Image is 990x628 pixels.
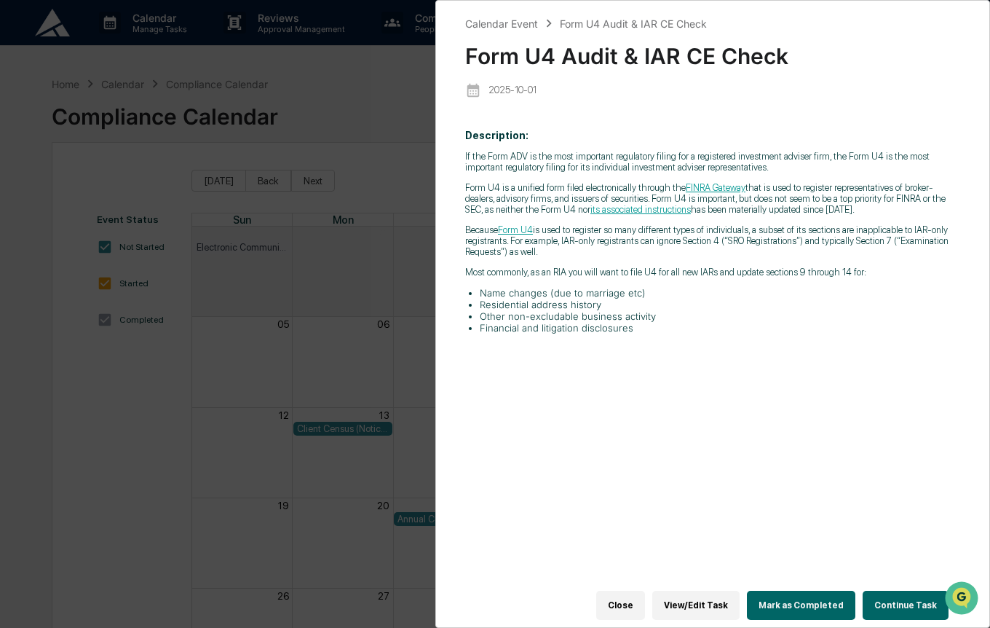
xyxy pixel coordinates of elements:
span: [DATE] [129,197,159,209]
div: Form U4 Audit & IAR CE Check [560,17,707,30]
span: • [121,197,126,209]
div: Form U4 Audit & IAR CE Check [465,31,960,69]
span: Pylon [145,361,176,372]
li: Other non-excludable business activity [480,310,960,322]
img: 8933085812038_c878075ebb4cc5468115_72.jpg [31,111,57,137]
button: Continue Task [863,591,949,620]
a: Form U4 [498,224,533,235]
div: 🖐️ [15,299,26,310]
img: 1746055101610-c473b297-6a78-478c-a979-82029cc54cd1 [29,198,41,210]
a: its associated instructions [590,204,691,215]
a: 🔎Data Lookup [9,319,98,345]
div: Start new chat [66,111,239,125]
iframe: Open customer support [943,580,983,619]
p: 2025-10-01 [488,85,536,95]
a: 🗄️Attestations [100,291,186,318]
a: FINRA Gateway [686,182,745,193]
span: [DATE] [129,237,159,248]
span: Preclearance [29,297,94,312]
button: Close [596,591,645,620]
button: See all [226,158,265,176]
div: Calendar Event [465,17,538,30]
p: If the Form ADV is the most important regulatory filing for a registered investment adviser firm,... [465,151,960,173]
li: Financial and litigation disclosures [480,322,960,334]
p: How can we help? [15,30,265,53]
span: [PERSON_NAME] [45,197,118,209]
span: • [121,237,126,248]
div: Past conversations [15,161,98,173]
div: 🗄️ [106,299,117,310]
li: Name changes (due to marriage etc) [480,287,960,299]
button: Mark as Completed [747,591,855,620]
div: We're available if you need us! [66,125,200,137]
img: Jack Rasmussen [15,223,38,246]
a: 🖐️Preclearance [9,291,100,318]
p: Because is used to register so many different types of individuals, a subset of its sections are ... [465,224,960,257]
img: Jack Rasmussen [15,184,38,207]
span: [PERSON_NAME] [45,237,118,248]
button: Start new chat [247,115,265,133]
p: Most commonly, as an RIA you will want to file U4 for all new IARs and update sections 9 through ... [465,267,960,278]
li: Residential address history [480,299,960,310]
b: Description: [465,130,528,141]
p: Form U4 is a unified form filed electronically through the that is used to register representativ... [465,182,960,215]
img: 1746055101610-c473b297-6a78-478c-a979-82029cc54cd1 [29,238,41,249]
a: Powered byPylon [103,360,176,372]
span: Data Lookup [29,325,92,339]
div: 🔎 [15,326,26,338]
button: View/Edit Task [652,591,740,620]
img: 1746055101610-c473b297-6a78-478c-a979-82029cc54cd1 [15,111,41,137]
span: Attestations [120,297,181,312]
